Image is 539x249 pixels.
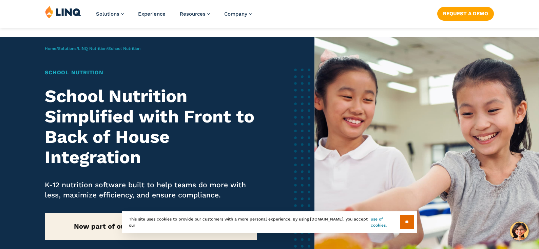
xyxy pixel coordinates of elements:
nav: Primary Navigation [96,5,252,28]
span: / / / [45,46,140,51]
img: LINQ | K‑12 Software [45,5,81,18]
a: Solutions [96,11,124,17]
nav: Button Navigation [437,5,494,20]
a: Home [45,46,56,51]
div: This site uses cookies to provide our customers with a more personal experience. By using [DOMAIN... [122,211,417,233]
span: School Nutrition [108,46,140,51]
a: use of cookies. [371,216,400,228]
span: Resources [180,11,206,17]
span: Company [224,11,247,17]
a: Resources [180,11,210,17]
h1: School Nutrition [45,69,257,77]
p: K-12 nutrition software built to help teams do more with less, maximize efficiency, and ensure co... [45,180,257,200]
a: LINQ Nutrition [78,46,107,51]
a: Company [224,11,252,17]
a: Request a Demo [437,7,494,20]
a: Solutions [58,46,76,51]
span: Solutions [96,11,119,17]
h2: School Nutrition Simplified with Front to Back of House Integration [45,86,257,167]
a: Experience [138,11,166,17]
button: Hello, have a question? Let’s chat. [510,222,529,241]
